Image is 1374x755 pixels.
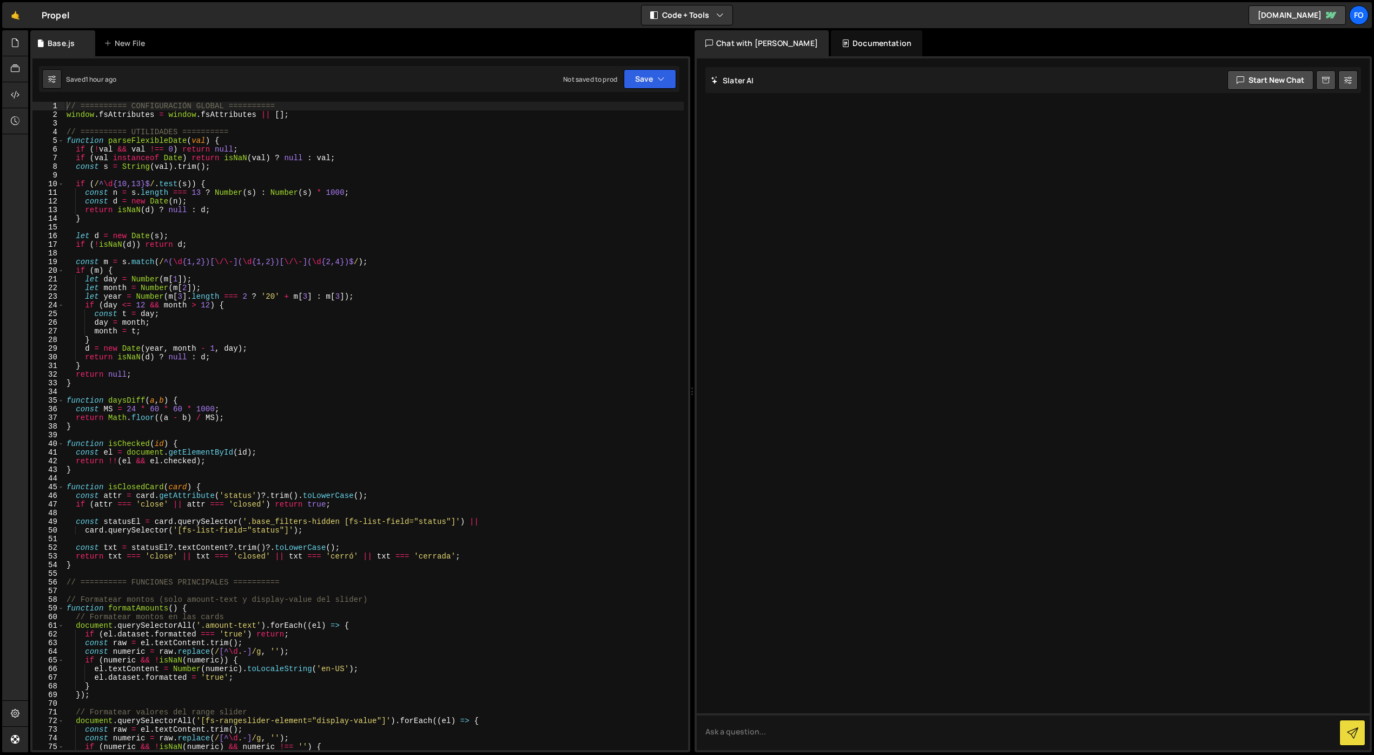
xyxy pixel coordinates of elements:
div: 26 [32,318,64,327]
div: 22 [32,284,64,292]
div: 71 [32,708,64,717]
div: 3 [32,119,64,128]
div: 59 [32,604,64,613]
div: 58 [32,595,64,604]
div: 35 [32,396,64,405]
div: 64 [32,647,64,656]
div: 29 [32,344,64,353]
div: 62 [32,630,64,639]
div: 42 [32,457,64,465]
div: 16 [32,232,64,240]
div: 2 [32,110,64,119]
div: 13 [32,206,64,214]
div: 57 [32,587,64,595]
div: 1 [32,102,64,110]
button: Code + Tools [642,5,732,25]
div: 51 [32,535,64,543]
div: 46 [32,491,64,500]
a: fo [1349,5,1369,25]
div: 68 [32,682,64,691]
div: 49 [32,517,64,526]
div: 33 [32,379,64,388]
div: 25 [32,310,64,318]
div: 37 [32,413,64,422]
div: 53 [32,552,64,561]
div: 19 [32,258,64,266]
div: 14 [32,214,64,223]
div: 31 [32,362,64,370]
div: 12 [32,197,64,206]
a: [DOMAIN_NAME] [1249,5,1346,25]
div: 30 [32,353,64,362]
div: 36 [32,405,64,413]
div: 70 [32,699,64,708]
div: Base.js [48,38,75,49]
div: 47 [32,500,64,509]
div: 4 [32,128,64,136]
div: 34 [32,388,64,396]
div: Documentation [831,30,922,56]
div: Not saved to prod [563,75,617,84]
div: 28 [32,336,64,344]
a: 🤙 [2,2,29,28]
div: 65 [32,656,64,665]
div: 44 [32,474,64,483]
div: 24 [32,301,64,310]
div: 50 [32,526,64,535]
div: 38 [32,422,64,431]
div: 9 [32,171,64,180]
div: 40 [32,439,64,448]
div: 11 [32,188,64,197]
div: 8 [32,162,64,171]
div: 48 [32,509,64,517]
div: 7 [32,154,64,162]
div: 73 [32,725,64,734]
div: 43 [32,465,64,474]
div: 6 [32,145,64,154]
div: 1 hour ago [85,75,117,84]
div: 15 [32,223,64,232]
div: 23 [32,292,64,301]
div: 75 [32,743,64,751]
div: 63 [32,639,64,647]
button: Save [624,69,676,89]
div: 72 [32,717,64,725]
div: 67 [32,673,64,682]
div: 69 [32,691,64,699]
div: 21 [32,275,64,284]
div: 32 [32,370,64,379]
div: 55 [32,569,64,578]
div: 18 [32,249,64,258]
div: 27 [32,327,64,336]
div: 20 [32,266,64,275]
div: 54 [32,561,64,569]
div: 74 [32,734,64,743]
div: New File [104,38,149,49]
button: Start new chat [1227,70,1313,90]
div: 39 [32,431,64,439]
div: 10 [32,180,64,188]
div: 56 [32,578,64,587]
div: 5 [32,136,64,145]
div: 52 [32,543,64,552]
div: Chat with [PERSON_NAME] [695,30,829,56]
div: 61 [32,621,64,630]
h2: Slater AI [711,75,754,86]
div: 17 [32,240,64,249]
div: 66 [32,665,64,673]
div: 45 [32,483,64,491]
div: Propel [42,9,69,22]
div: 41 [32,448,64,457]
div: 60 [32,613,64,621]
div: Saved [66,75,116,84]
